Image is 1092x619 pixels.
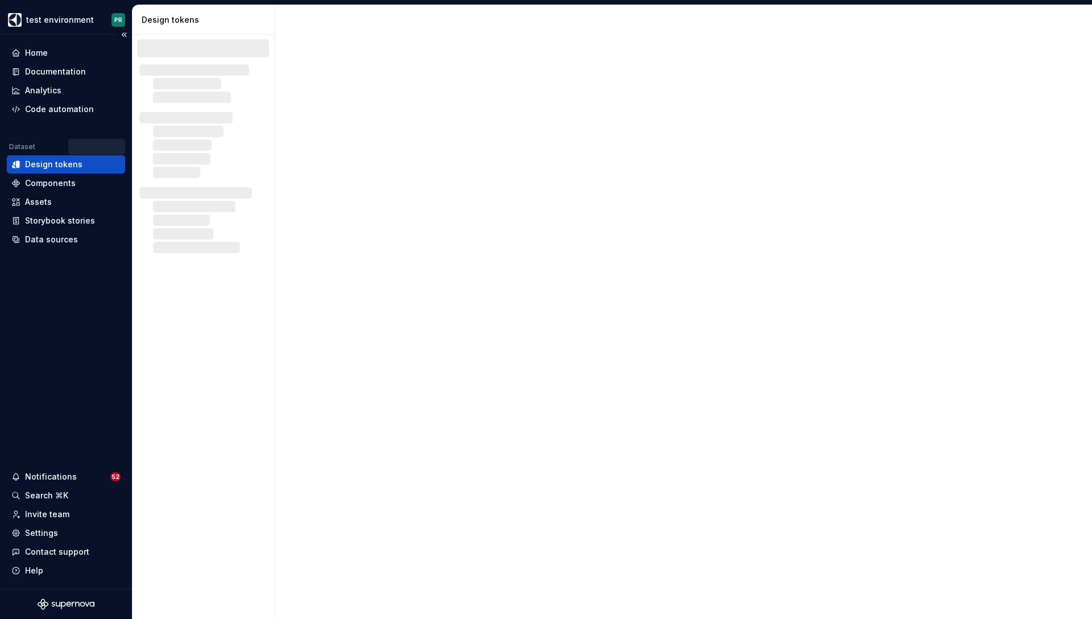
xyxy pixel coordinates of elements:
[25,527,58,539] div: Settings
[7,193,125,211] a: Assets
[2,7,130,32] button: test environmentPR
[25,546,89,558] div: Contact support
[8,13,22,27] img: 1131f18f-9b94-42a4-847a-eabb54481545.png
[9,142,35,151] div: Dataset
[25,509,69,520] div: Invite team
[7,230,125,249] a: Data sources
[25,234,78,245] div: Data sources
[7,155,125,174] a: Design tokens
[7,100,125,118] a: Code automation
[7,486,125,505] button: Search ⌘K
[7,44,125,62] a: Home
[25,215,95,226] div: Storybook stories
[38,599,94,610] svg: Supernova Logo
[7,543,125,561] button: Contact support
[7,468,125,486] button: Notifications52
[7,505,125,523] a: Invite team
[7,81,125,100] a: Analytics
[142,14,270,26] div: Design tokens
[25,565,43,576] div: Help
[25,47,48,59] div: Home
[7,212,125,230] a: Storybook stories
[25,490,68,501] div: Search ⌘K
[26,14,94,26] div: test environment
[25,159,82,170] div: Design tokens
[25,85,61,96] div: Analytics
[110,472,121,481] span: 52
[25,471,77,482] div: Notifications
[7,524,125,542] a: Settings
[7,562,125,580] button: Help
[116,27,132,43] button: Collapse sidebar
[7,63,125,81] a: Documentation
[7,174,125,192] a: Components
[25,66,86,77] div: Documentation
[25,104,94,115] div: Code automation
[25,178,76,189] div: Components
[114,15,122,24] div: PR
[25,196,52,208] div: Assets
